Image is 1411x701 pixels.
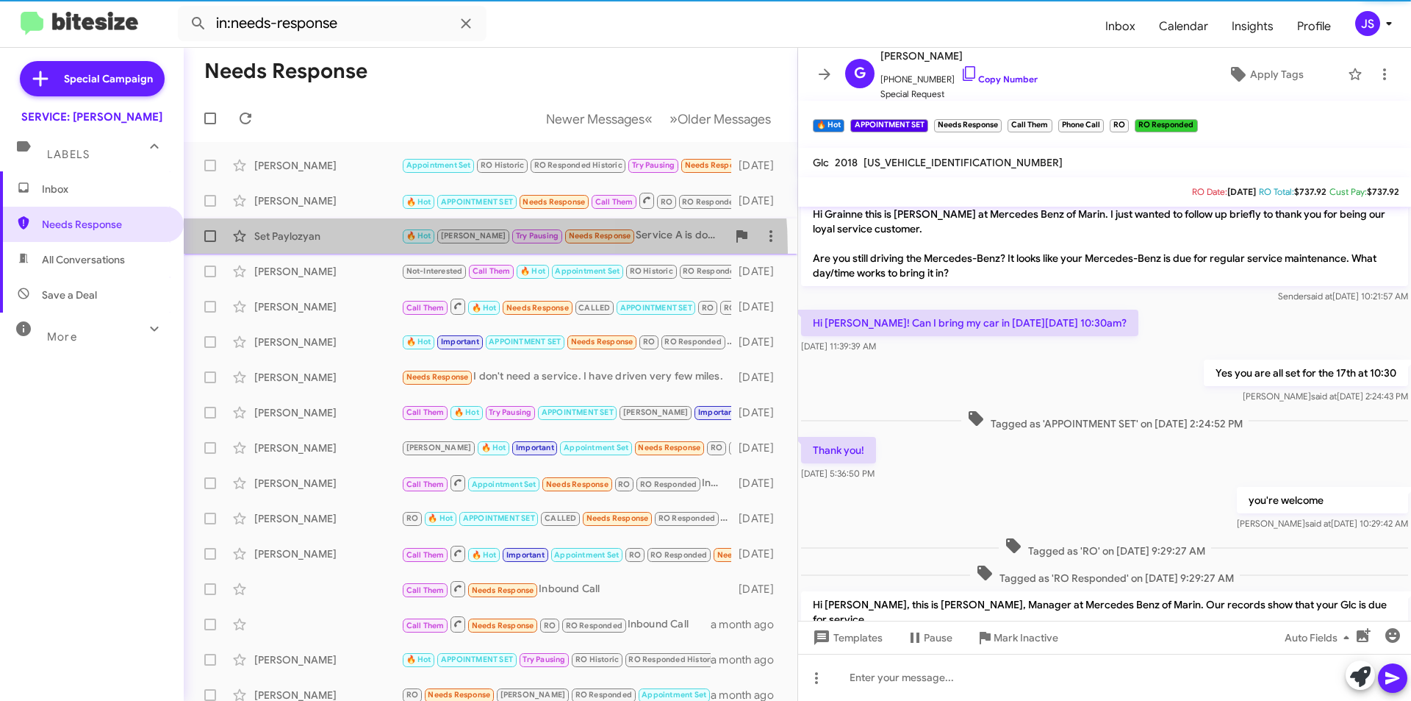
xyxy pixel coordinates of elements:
p: Yes you are all set for the 17th at 10:30 [1204,360,1408,386]
span: RO [643,337,655,346]
small: APPOINTMENT SET [850,119,927,132]
div: [PERSON_NAME] [254,476,401,491]
span: 🔥 Hot [406,655,431,664]
div: Inbound Call [401,191,731,210]
span: Call Them [406,586,445,595]
span: 🔥 Hot [520,266,545,276]
span: Needs Response [638,443,700,452]
span: CALLED [545,513,576,523]
button: Templates [798,625,894,651]
span: said at [1311,391,1337,402]
span: Needs Response [472,586,534,595]
div: [PERSON_NAME] [254,335,401,349]
div: Inbound Call [401,474,731,492]
p: you're welcome [1237,487,1408,513]
span: [DATE] [1227,186,1256,197]
div: Perfect [401,651,711,668]
button: Apply Tags [1190,61,1340,88]
span: said at [1305,518,1331,529]
div: SERVICE: [PERSON_NAME] [21,110,162,124]
span: [PERSON_NAME] [441,231,506,241]
span: APPOINTMENT SET [489,337,561,346]
small: 🔥 Hot [813,119,844,132]
span: [PERSON_NAME] [500,690,566,700]
button: Next [661,104,780,134]
button: Auto Fields [1273,625,1367,651]
span: Tagged as 'APPOINTMENT SET' on [DATE] 2:24:52 PM [961,410,1249,431]
span: 🔥 Hot [472,550,497,560]
span: Call Them [406,408,445,417]
span: RO Responded [566,621,622,630]
span: APPOINTMENT SET [441,655,513,664]
span: [PERSON_NAME] [DATE] 10:29:42 AM [1237,518,1408,529]
span: Labels [47,148,90,161]
span: 2018 [835,156,858,169]
span: Templates [810,625,883,651]
span: Older Messages [678,111,771,127]
span: [US_VEHICLE_IDENTIFICATION_NUMBER] [864,156,1063,169]
span: Special Campaign [64,71,153,86]
span: Not-Interested [406,266,463,276]
a: Special Campaign [20,61,165,96]
div: We are in [GEOGRAPHIC_DATA] - back [DATE] [401,157,731,174]
span: Inbox [1094,5,1147,48]
span: Try Pausing [489,408,531,417]
span: Tagged as 'RO Responded' on [DATE] 9:29:27 AM [970,564,1240,586]
span: Appointment Set [555,266,620,276]
span: Mark Inactive [994,625,1058,651]
small: RO Responded [1135,119,1197,132]
span: said at [1307,291,1332,302]
span: $737.92 [1294,186,1326,197]
span: Call Them [406,621,445,630]
nav: Page navigation example [538,104,780,134]
span: RO Responded [640,480,697,489]
div: The transmission filter and fluid change is due [401,404,731,421]
span: RO [711,443,722,452]
span: RO Responded Historic [683,266,771,276]
span: RO Responded [658,513,715,523]
span: Needs Response [586,513,649,523]
span: G [854,62,866,85]
span: » [669,110,678,128]
span: RO Responded [650,550,707,560]
div: Thanks See you then [401,333,731,350]
div: [PERSON_NAME] [254,370,401,385]
div: [PERSON_NAME] [254,299,401,314]
span: RO [629,550,641,560]
span: More [47,330,77,344]
span: APPOINTMENT SET [620,303,692,313]
span: APPOINTMENT SET [463,513,535,523]
span: Apply Tags [1250,61,1304,88]
span: Needs Response [523,197,585,207]
span: Pause [924,625,952,651]
span: RO Responded Historic [534,160,622,170]
div: [DATE] [731,370,786,385]
span: Important [516,443,554,452]
div: Inbound Call [401,297,731,316]
span: [PERSON_NAME] [DATE] 2:24:43 PM [1243,391,1408,402]
span: RO [544,621,556,630]
span: Call Them [595,197,633,207]
span: 🔥 Hot [481,443,506,452]
span: [DATE] 5:36:50 PM [801,468,875,479]
small: Phone Call [1058,119,1104,132]
div: JS [1355,11,1380,36]
a: Copy Number [961,74,1038,85]
span: Tagged as 'RO' on [DATE] 9:29:27 AM [999,537,1211,558]
div: [DATE] [731,476,786,491]
span: Appointment Set [642,690,706,700]
button: Mark Inactive [964,625,1070,651]
span: Appointment Set [564,443,628,452]
button: JS [1343,11,1395,36]
span: Newer Messages [546,111,645,127]
div: Inbound Call [401,580,731,598]
span: Important [441,337,479,346]
div: [DATE] [731,264,786,279]
a: Insights [1220,5,1285,48]
span: 🔥 Hot [406,197,431,207]
span: Try Pausing [523,655,565,664]
div: [PERSON_NAME] [254,652,401,667]
span: Save a Deal [42,288,97,302]
span: RO Total: [1259,186,1294,197]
